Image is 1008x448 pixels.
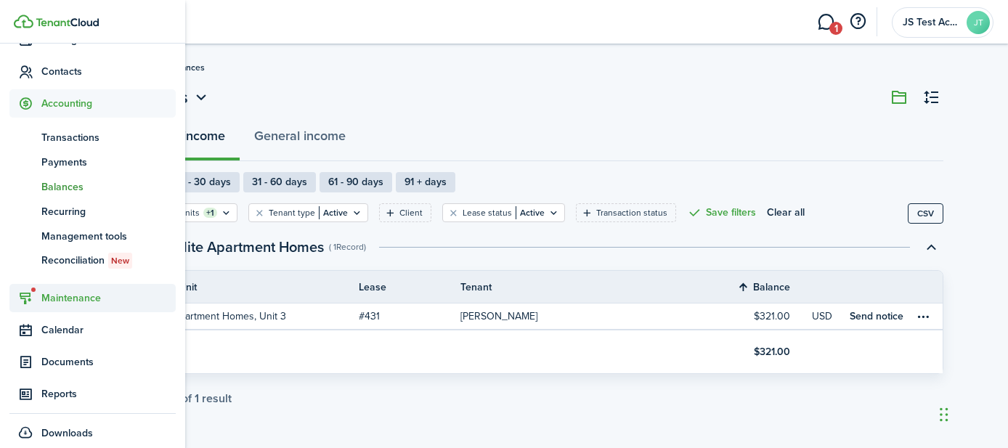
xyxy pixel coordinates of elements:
[320,172,392,192] label: 61 - 90 days
[463,206,512,219] filter-tag-label: Lease status
[919,235,943,259] button: Toggle accordion
[829,22,842,35] span: 1
[41,204,176,219] span: Recurring
[36,18,99,27] img: TenantCloud
[516,206,545,219] filter-tag-value: Active
[359,309,380,324] span: #431
[460,280,703,295] th: Tenant
[41,96,176,111] span: Accounting
[460,311,537,322] table-profile-info-text: [PERSON_NAME]
[319,206,348,219] filter-tag-value: Active
[41,354,176,370] span: Documents
[9,248,176,273] a: ReconciliationNew
[442,203,565,222] filter-tag: Open filter
[460,304,703,329] a: [PERSON_NAME]
[9,380,176,408] a: Reports
[576,203,676,222] filter-tag: Open filter
[41,179,176,195] span: Balances
[116,304,359,329] a: Dino-Mite Apartment Homes, Unit 3
[248,203,368,222] filter-tag: Open filter
[9,199,176,224] a: Recurring
[41,322,176,338] span: Calendar
[116,280,359,295] th: Property & Unit
[903,17,961,28] span: JS Test Account
[243,172,316,192] label: 31 - 60 days
[41,130,176,145] span: Transactions
[203,208,217,218] filter-tag-counter: +1
[812,4,840,41] a: Messaging
[812,304,841,329] a: USD
[41,229,176,244] span: Management tools
[914,308,932,325] button: Open menu
[9,174,176,199] a: Balances
[169,61,205,74] span: Balances
[967,11,990,34] avatar-text: JT
[9,224,176,248] a: Management tools
[41,253,176,269] span: Reconciliation
[115,270,943,405] swimlane-body: Toggle accordion
[359,304,460,329] a: #431
[41,155,176,170] span: Payments
[767,203,805,222] button: Clear all
[396,172,455,192] label: 91 + days
[596,206,667,219] filter-tag-label: Transaction status
[170,172,240,192] label: 0 - 30 days
[737,278,812,296] th: Sort
[329,240,366,253] swimlane-subtitle: ( 1 Record )
[754,311,790,322] table-info: $321.00
[9,150,176,174] a: Payments
[41,64,176,79] span: Contacts
[754,346,790,358] table-info: $321.00
[9,125,176,150] a: Transactions
[41,425,93,441] span: Downloads
[687,203,756,222] button: Save filters
[111,254,129,267] span: New
[41,290,176,306] span: Maintenance
[940,393,948,436] div: Drag
[379,203,431,222] filter-tag: Open filter
[127,309,286,324] span: Dino-Mite Apartment Homes, Unit 3
[253,207,266,219] button: Clear filter
[269,206,315,219] filter-tag-label: Tenant type
[447,207,460,219] button: Clear filter
[850,309,903,324] a: Send notice
[399,206,423,219] filter-tag-label: Client
[845,9,870,34] button: Open resource center
[359,280,460,295] th: Lease
[908,203,943,224] button: CSV
[14,15,33,28] img: TenantCloud
[240,118,360,161] button: General income
[935,378,1008,448] iframe: Chat Widget
[41,386,176,402] span: Reports
[141,236,324,258] swimlane-title: Dino-Mite Apartment Homes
